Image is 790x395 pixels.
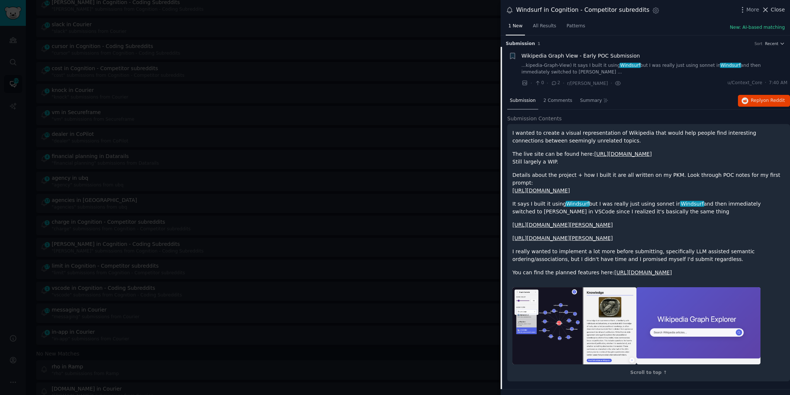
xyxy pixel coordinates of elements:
[751,97,785,104] span: Reply
[769,80,787,86] span: 7:40 AM
[512,129,785,145] p: I wanted to create a visual representation of Wikipedia that would help people find interesting c...
[512,200,785,216] p: It says I built it using but I was really just using sonnet in and then immediately switched to [...
[522,52,640,60] a: Wikipedia Graph View - Early POC Submission
[551,80,560,86] span: 2
[727,80,762,86] span: u/Context_Core
[530,79,532,87] span: ·
[512,287,636,365] img: Wikipedia Graph View - Early POC Submission
[512,235,613,241] a: [URL][DOMAIN_NAME][PERSON_NAME]
[755,41,763,46] div: Sort
[720,63,741,68] span: Windsurf
[680,201,704,207] span: Windsurf
[512,248,785,263] p: I really wanted to implement a lot more before submitting, specifically LLM assisted semantic ord...
[506,20,525,35] a: 1 New
[512,269,785,276] p: You can find the planned features here:
[506,41,535,47] span: Submission
[765,80,766,86] span: ·
[614,269,672,275] a: [URL][DOMAIN_NAME]
[522,62,788,75] a: ...kipedia-Graph-View) It says I built it usingWindsurfbut I was really just using sonnet inWinds...
[516,6,649,15] div: Windsurf in Cognition - Competitor subreddits
[580,97,602,104] span: Summary
[512,222,613,228] a: [URL][DOMAIN_NAME][PERSON_NAME]
[533,23,556,30] span: All Results
[564,20,588,35] a: Patterns
[537,41,540,46] span: 1
[507,115,562,123] span: Submission Contents
[563,79,564,87] span: ·
[566,201,590,207] span: Windsurf
[512,370,785,376] div: Scroll to top ↑
[746,6,759,14] span: More
[763,98,785,103] span: on Reddit
[762,6,785,14] button: Close
[512,171,785,195] p: Details about the project + how I built it are all written on my PKM. Look through POC notes for ...
[619,63,641,68] span: Windsurf
[636,287,760,358] img: Wikipedia Graph View - Early POC Submission
[765,41,778,46] span: Recent
[765,41,785,46] button: Recent
[771,6,785,14] span: Close
[543,97,572,104] span: 2 Comments
[508,23,522,30] span: 1 New
[512,188,570,193] a: [URL][DOMAIN_NAME]
[510,97,536,104] span: Submission
[567,23,585,30] span: Patterns
[567,81,608,86] span: r/[PERSON_NAME]
[611,79,612,87] span: ·
[594,151,652,157] a: [URL][DOMAIN_NAME]
[739,6,759,14] button: More
[738,95,790,107] button: Replyon Reddit
[730,24,785,31] button: New: AI-based matching
[512,150,785,166] p: The live site can be found here: Still largely a WIP.
[547,79,548,87] span: ·
[530,20,559,35] a: All Results
[535,80,544,86] span: 0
